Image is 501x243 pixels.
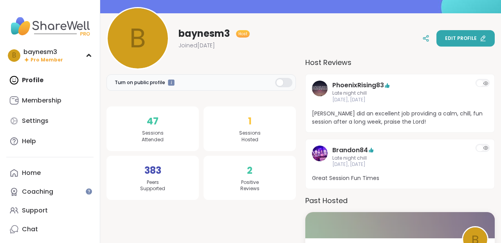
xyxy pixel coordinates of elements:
span: 47 [147,114,159,128]
span: Positive Reviews [240,179,260,193]
span: Sessions Attended [142,130,164,143]
span: Host [238,31,247,37]
span: [PERSON_NAME] did an excellent job providing a calm, chill, fun session after a long week, praise... [312,110,488,126]
img: PhoenixRising83 [312,81,328,96]
div: Coaching [22,187,53,196]
iframe: Spotlight [86,188,92,194]
img: ShareWell Nav Logo [6,13,94,40]
a: Brandon84 [312,146,328,168]
a: Home [6,164,94,182]
a: PhoenixRising83 [312,81,328,103]
span: Late night chill [332,90,468,97]
a: Brandon84 [332,146,368,155]
span: [DATE], [DATE] [332,161,468,168]
span: Sessions Hosted [239,130,261,143]
iframe: Spotlight [168,79,175,86]
a: PhoenixRising83 [332,81,384,90]
span: b [12,50,16,61]
a: Membership [6,91,94,110]
span: 1 [248,114,252,128]
span: baynesm3 [178,27,230,40]
a: Support [6,201,94,220]
a: Coaching [6,182,94,201]
span: Pro Member [31,57,63,63]
a: Settings [6,112,94,130]
div: Home [22,169,41,177]
h3: Past Hosted [305,195,495,206]
span: 2 [247,164,252,178]
div: baynesm3 [23,48,63,56]
span: Peers Supported [140,179,165,193]
span: Turn on public profile [115,79,165,86]
span: Great Session Fun Times [312,174,488,182]
div: Chat [22,225,38,234]
span: [DATE], [DATE] [332,97,468,103]
div: Membership [22,96,61,105]
span: Joined [DATE] [178,41,215,49]
img: Brandon84 [312,146,328,161]
a: Help [6,132,94,151]
span: Late night chill [332,155,468,162]
div: Support [22,206,48,215]
a: Chat [6,220,94,239]
div: Help [22,137,36,146]
button: Edit profile [436,30,495,47]
span: Edit profile [445,35,477,42]
div: Settings [22,117,49,125]
span: 383 [144,164,161,178]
